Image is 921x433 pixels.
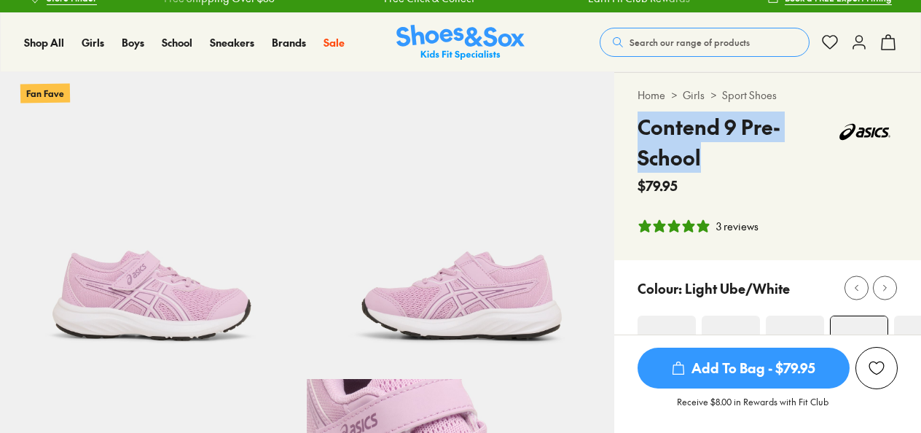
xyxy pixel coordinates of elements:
[396,25,525,61] a: Shoes & Sox
[638,112,832,173] h4: Contend 9 Pre-School
[638,87,665,103] a: Home
[702,316,760,374] img: 4-522484_1
[24,35,64,50] a: Shop All
[638,348,850,389] span: Add To Bag - $79.95
[272,35,306,50] a: Brands
[683,87,705,103] a: Girls
[600,28,810,57] button: Search our range of products
[82,35,104,50] a: Girls
[638,176,678,195] span: $79.95
[855,347,898,389] button: Add to Wishlist
[630,36,750,49] span: Search our range of products
[832,112,898,152] img: Vendor logo
[685,278,790,298] p: Light Ube/White
[677,395,828,421] p: Receive $8.00 in Rewards with Fit Club
[20,83,70,103] p: Fan Fave
[831,316,887,373] img: 4-525296_1
[716,219,759,234] div: 3 reviews
[122,35,144,50] a: Boys
[307,72,614,379] img: 5-525297_1
[396,25,525,61] img: SNS_Logo_Responsive.svg
[638,316,696,374] img: 4-551436_1
[324,35,345,50] a: Sale
[638,219,759,234] button: 5 stars, 3 ratings
[638,278,682,298] p: Colour:
[722,87,777,103] a: Sport Shoes
[162,35,192,50] a: School
[638,347,850,389] button: Add To Bag - $79.95
[766,316,824,374] img: 4-522479_1
[210,35,254,50] a: Sneakers
[638,87,898,103] div: > >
